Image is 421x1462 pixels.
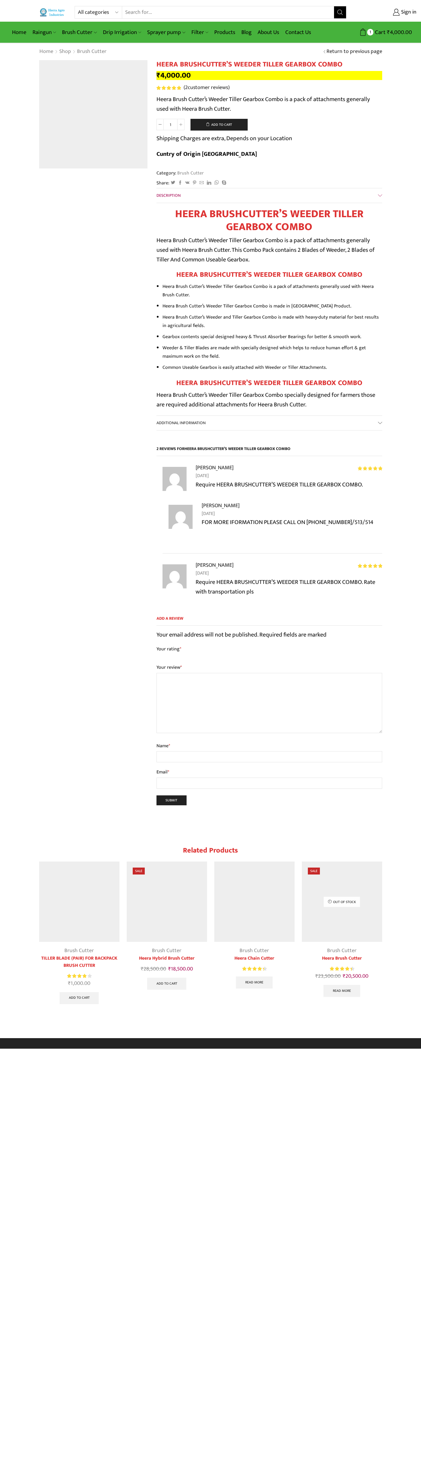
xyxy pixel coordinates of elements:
[156,664,382,671] label: Your review
[163,282,382,299] li: Heera Brush Cutter’s Weeder Tiller Gearbox Combo is a pack of attachments generally used with Hee...
[156,86,181,90] span: Rated out of 5 based on customer ratings
[188,25,211,39] a: Filter
[156,69,191,82] bdi: 4,000.00
[315,972,341,981] bdi: 23,500.00
[242,966,267,972] div: Rated 4.50 out of 5
[202,510,382,518] time: [DATE]
[156,768,382,776] label: Email
[163,344,382,361] li: Weeder & Tiller Blades are made with specially designed which helps to reduce human effort & get ...
[373,28,385,36] span: Cart
[156,379,382,387] h3: HEERA BRUSHCUTTER’S WEEDER TILLER GEARBOX COMBO
[100,25,144,39] a: Drip Irrigation
[156,149,257,159] b: Cuntry of Origin [GEOGRAPHIC_DATA]
[68,979,90,988] bdi: 1,000.00
[211,25,238,39] a: Products
[156,60,382,69] h1: HEERA BRUSHCUTTER’S WEEDER TILLER GEARBOX COMBO
[164,119,177,130] input: Product quantity
[327,48,382,56] a: Return to previous page
[64,946,94,955] a: Brush Cutter
[334,6,346,18] button: Search button
[238,25,255,39] a: Blog
[176,169,204,177] a: Brush Cutter
[330,966,354,972] div: Rated 4.55 out of 5
[400,8,416,16] span: Sign in
[156,86,182,90] span: 2
[127,862,207,942] img: Heera Hybrid Brush Cutter
[156,236,382,264] p: Heera Brush Cutter’s Weeder Tiller Gearbox Combo is a pack of attachments generally used with Hee...
[358,466,382,470] div: Rated 5 out of 5
[39,60,147,168] img: Heera Brush Cutter’s Weeder Tiller Gearbox Combo
[387,28,412,37] bdi: 4,000.00
[156,630,327,640] span: Your email address will not be published. Required fields are marked
[141,964,144,973] span: ₹
[67,973,87,979] span: Rated out of 5
[302,955,382,962] a: Heera Brush Cutter
[156,795,187,805] input: Submit
[156,419,206,426] span: Additional information
[255,25,282,39] a: About Us
[156,208,382,233] h1: HEERA BRUSHCUTTER’S WEEDER TILLER GEARBOX COMBO
[133,868,145,874] span: Sale
[324,897,360,907] p: Out of stock
[127,955,207,962] a: Heera Hybrid Brush Cutter
[156,170,204,177] span: Category:
[315,972,318,981] span: ₹
[156,270,382,279] h2: HEERA BRUSHCUTTER’S WEEDER TILLER GEARBOX COMBO
[163,332,382,341] li: Gearbox contents special designed heavy & Thrust Absorber Bearings for better & smooth work.
[196,480,382,489] p: Require HEERA BRUSHCUTTER’S WEEDER TILLER GEARBOX COMBO.
[367,29,373,35] span: 1
[236,976,273,989] a: Read more about “Heera Chain Cutter”
[196,561,234,569] strong: [PERSON_NAME]
[59,48,71,56] a: Shop
[39,862,119,942] img: Tiller Blade for Backpack Brush Cutter
[156,188,382,203] a: Description
[196,472,382,480] time: [DATE]
[355,7,416,18] a: Sign in
[302,862,382,942] img: Heera Brush Cutter
[29,25,59,39] a: Raingun
[240,946,269,955] a: Brush Cutter
[308,868,320,874] span: Sale
[156,416,382,430] a: Additional information
[156,446,382,456] h2: 2 reviews for
[327,946,357,955] a: Brush Cutter
[183,844,238,856] span: Related products
[358,466,382,470] span: Rated out of 5
[156,390,382,409] p: Heera Brush Cutter’s Weeder Tiller Gearbox Combo specially designed for farmers those are require...
[282,25,314,39] a: Contact Us
[156,134,292,143] p: Shipping Charges are extra, Depends on your Location
[185,83,188,92] span: 2
[163,302,382,310] li: Heera Brush Cutter’s Weeder Tiller Gearbox Combo is made in [GEOGRAPHIC_DATA] Product.
[67,973,91,979] div: Rated 4.00 out of 5
[39,48,107,56] nav: Breadcrumb
[202,501,240,510] strong: [PERSON_NAME]
[144,25,188,39] a: Sprayer pump
[168,964,171,973] span: ₹
[163,363,382,372] li: Common Useable Gearbox is easily attached with Weeder or Tiller Attachments.
[184,84,230,92] a: (2customer reviews)
[122,6,334,18] input: Search for...
[156,180,169,187] span: Share:
[141,964,166,973] bdi: 28,500.00
[156,94,382,114] p: Heera Brush Cutter’s Weeder Tiller Gearbox Combo is a pack of attachments generally used with Hee...
[196,577,382,597] p: Require HEERA BRUSHCUTTER’S WEEDER TILLER GEARBOX COMBO. Rate with transportation pls
[39,48,54,56] a: Home
[196,463,234,472] strong: [PERSON_NAME]
[156,69,160,82] span: ₹
[68,979,71,988] span: ₹
[156,615,382,626] span: Add a review
[147,978,187,990] a: Add to cart: “Heera Hybrid Brush Cutter”
[163,313,382,330] li: Heera Brush Cutter’s Weeder and Tiller Gearbox Combo is made with heavy-duty material for best re...
[59,25,100,39] a: Brush Cutter
[60,992,99,1004] a: Add to cart: “TILLER BLADE (PAIR) FOR BACKPACK BRUSH CUTTER”
[190,119,248,131] button: Add to cart
[387,28,390,37] span: ₹
[39,955,119,969] a: TILLER BLADE (PAIR) FOR BACKPACK BRUSH CUTTER
[156,742,382,750] label: Name
[77,48,107,56] a: Brush Cutter
[184,445,290,452] span: HEERA BRUSHCUTTER’S WEEDER TILLER GEARBOX COMBO
[196,569,382,577] time: [DATE]
[156,192,181,199] span: Description
[152,946,181,955] a: Brush Cutter
[330,966,352,972] span: Rated out of 5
